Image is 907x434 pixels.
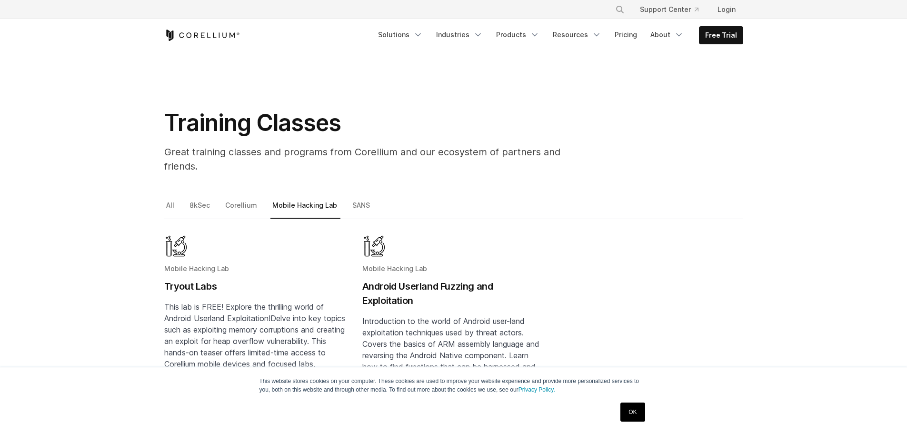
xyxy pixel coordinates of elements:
[699,27,743,44] a: Free Trial
[547,26,607,43] a: Resources
[430,26,488,43] a: Industries
[362,316,539,429] span: Introduction to the world of Android user-land exploitation techniques used by threat actors. Cov...
[188,199,213,219] a: 8kSec
[362,264,427,273] span: Mobile Hacking Lab
[164,30,240,41] a: Corellium Home
[609,26,643,43] a: Pricing
[645,26,689,43] a: About
[611,1,628,18] button: Search
[632,1,706,18] a: Support Center
[620,403,645,422] a: OK
[350,199,373,219] a: SANS
[270,199,340,219] a: Mobile Hacking Lab
[362,279,545,308] h2: Android Userland Fuzzing and Exploitation
[710,1,743,18] a: Login
[223,199,260,219] a: Corellium
[164,145,593,173] p: Great training classes and programs from Corellium and our ecosystem of partners and friends.
[164,279,347,293] h2: Tryout Labs
[372,26,743,44] div: Navigation Menu
[164,109,593,137] h1: Training Classes
[372,26,429,43] a: Solutions
[362,234,386,258] img: Mobile Hacking Lab - Graphic Only
[164,264,229,273] span: Mobile Hacking Lab
[259,377,648,394] p: This website stores cookies on your computer. These cookies are used to improve your website expe...
[164,199,178,219] a: All
[164,234,188,258] img: Mobile Hacking Lab - Graphic Only
[490,26,545,43] a: Products
[604,1,743,18] div: Navigation Menu
[164,302,324,323] span: This lab is FREE! Explore the thrilling world of Android Userland Exploitation!
[518,386,555,393] a: Privacy Policy.
[164,313,345,392] span: Delve into key topics such as exploiting memory corruptions and creating an exploit for heap over...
